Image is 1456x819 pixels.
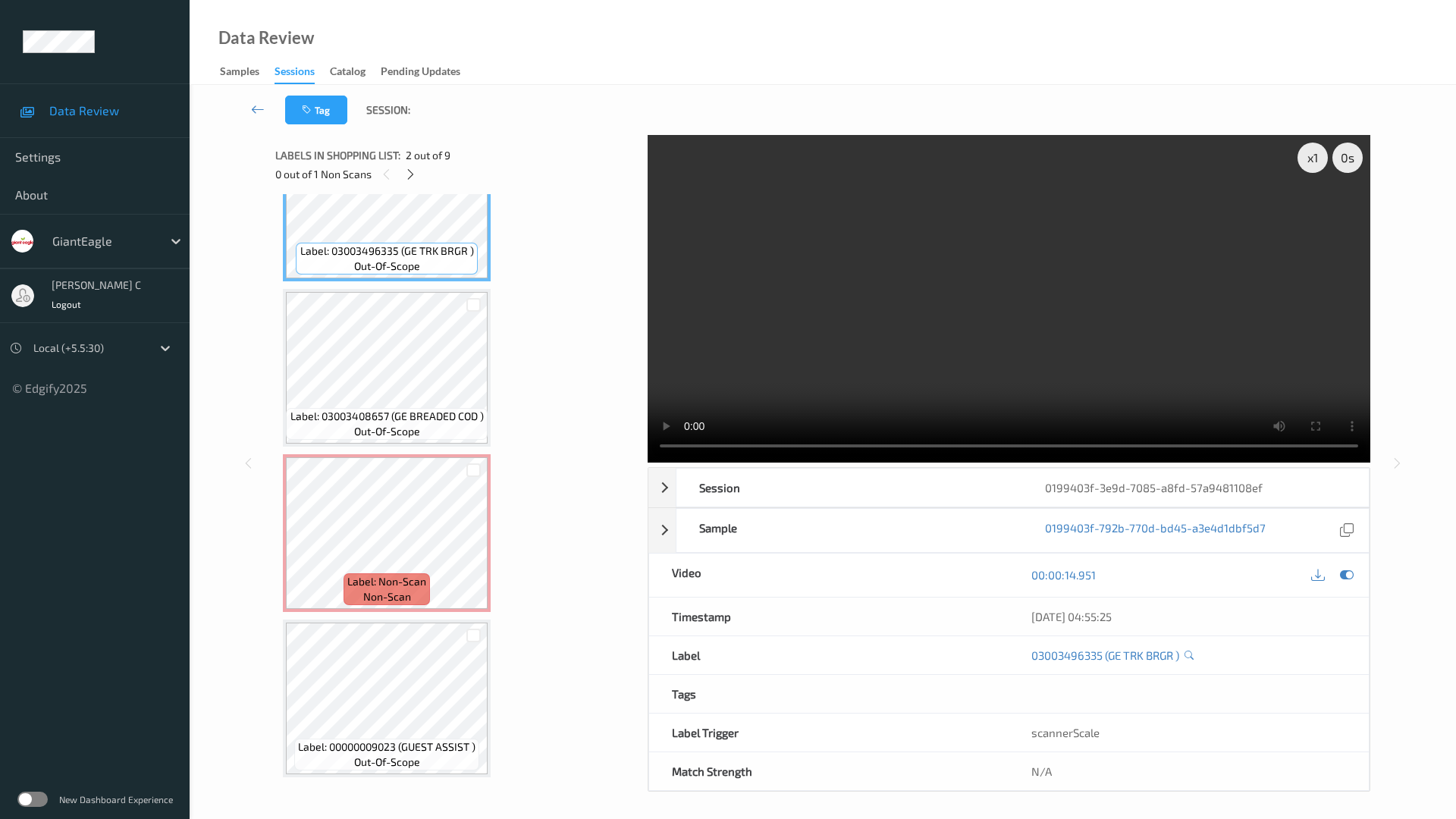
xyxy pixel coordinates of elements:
[648,508,1370,553] div: Sample0199403f-792b-770d-bd45-a3e4d1dbf5d7
[381,64,460,83] div: Pending Updates
[354,259,420,274] span: out-of-scope
[366,102,410,118] span: Session:
[1045,520,1266,541] a: 0199403f-792b-770d-bd45-a3e4d1dbf5d7
[1298,143,1328,173] div: x 1
[1031,609,1346,624] div: [DATE] 04:55:25
[676,469,1023,507] div: Session
[649,554,1009,597] div: Video
[1022,469,1369,507] div: 0199403f-3e9d-7085-a8fd-57a9481108ef
[1031,648,1179,663] a: 03003496335 (GE TRK BRGR )
[290,409,484,424] span: Label: 03003408657 (GE BREADED COD )
[300,243,474,259] span: Label: 03003496335 (GE TRK BRGR )
[1009,752,1369,790] div: N/A
[649,752,1009,790] div: Match Strength
[649,714,1009,752] div: Label Trigger
[285,96,347,124] button: Tag
[275,61,330,84] a: Sessions
[330,61,381,83] a: Catalog
[220,64,259,83] div: Samples
[218,30,314,45] div: Data Review
[275,64,315,84] div: Sessions
[298,739,475,755] span: Label: 00000009023 (GUEST ASSIST )
[1332,143,1363,173] div: 0 s
[354,755,420,770] span: out-of-scope
[406,148,450,163] span: 2 out of 9
[354,424,420,439] span: out-of-scope
[1009,714,1369,752] div: scannerScale
[649,636,1009,674] div: Label
[363,589,411,604] span: non-scan
[275,165,637,184] div: 0 out of 1 Non Scans
[676,509,1023,552] div: Sample
[347,574,426,589] span: Label: Non-Scan
[275,148,400,163] span: Labels in shopping list:
[649,598,1009,635] div: Timestamp
[1031,567,1096,582] a: 00:00:14.951
[648,468,1370,507] div: Session0199403f-3e9d-7085-a8fd-57a9481108ef
[220,61,275,83] a: Samples
[649,675,1009,713] div: Tags
[330,64,366,83] div: Catalog
[381,61,475,83] a: Pending Updates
